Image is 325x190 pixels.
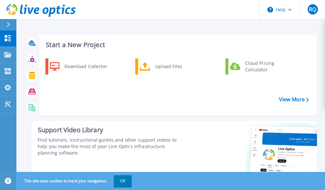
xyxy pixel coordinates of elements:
[18,175,132,187] span: This site uses cookies to track your navigation.
[61,60,110,73] div: Download Collector
[38,137,185,156] div: Find tutorials, instructional guides and other support videos to help you make the most of your L...
[309,7,316,12] span: RQ
[152,60,200,73] div: Upload Files
[46,41,309,48] h3: Start a New Project
[114,175,132,187] button: OK
[45,58,111,75] a: Download Collector
[225,58,292,75] a: Cloud Pricing Calculator
[242,60,290,73] div: Cloud Pricing Calculator
[135,58,201,75] a: Upload Files
[38,126,185,134] div: Support Video Library
[279,96,309,103] a: View More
